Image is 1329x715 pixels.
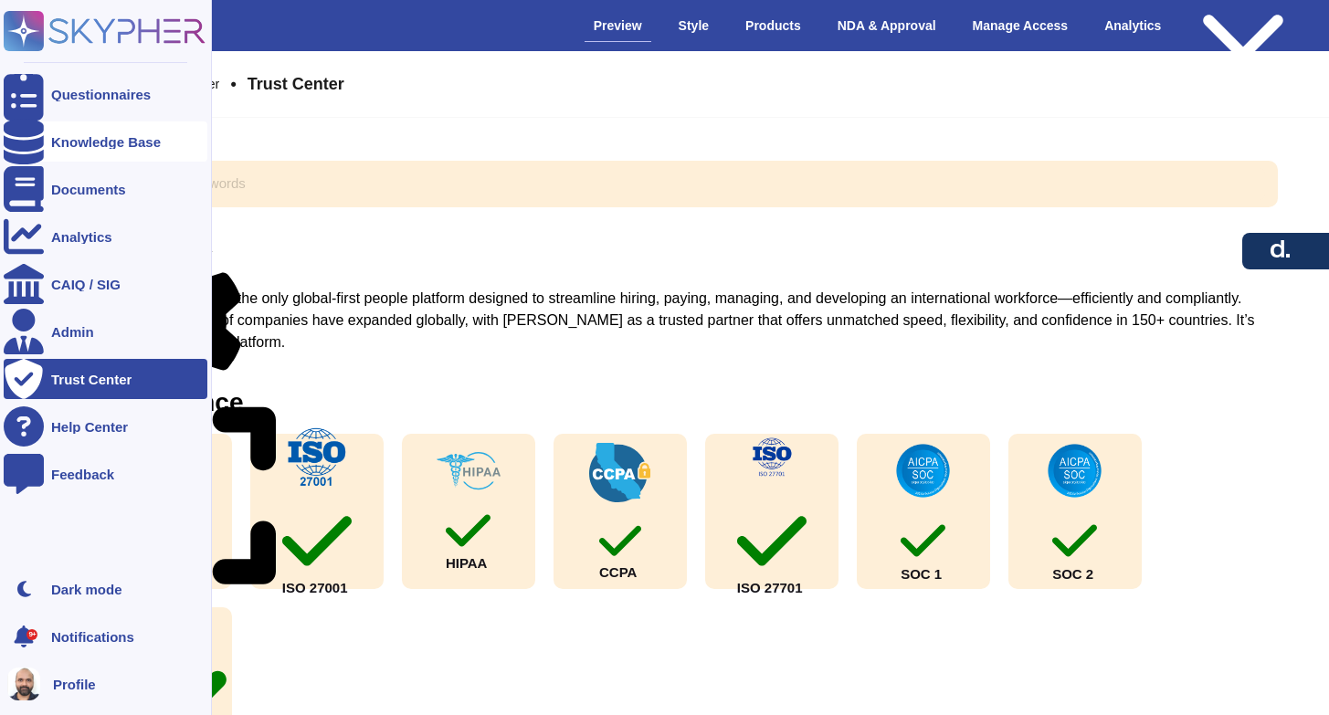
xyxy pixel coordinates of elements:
[1045,441,1104,500] img: check
[4,169,207,209] a: Documents
[828,10,945,41] div: NDA & Approval
[893,441,953,500] img: check
[51,183,126,196] div: Documents
[51,230,112,244] div: Analytics
[1052,515,1097,580] div: SOC 2
[4,121,207,162] a: Knowledge Base
[4,664,53,704] button: user
[51,468,114,481] div: Feedback
[53,678,96,691] span: Profile
[99,244,213,269] div: Overview
[585,10,651,42] div: Preview
[4,311,207,352] a: Admin
[4,454,207,494] a: Feedback
[4,264,207,304] a: CAIQ / SIG
[51,325,94,339] div: Admin
[437,452,501,490] img: check
[737,501,807,594] div: ISO 27701
[99,390,244,415] div: Compliance
[99,288,1279,353] div: [PERSON_NAME] is the only global-first people platform designed to streamline hiring, paying, man...
[26,629,37,640] div: 9+
[4,74,207,114] a: Questionnaires
[51,583,122,596] div: Dark mode
[7,668,40,700] img: user
[248,76,344,92] span: Trust Center
[51,88,151,101] div: Questionnaires
[742,427,801,487] img: check
[1095,10,1170,41] div: Analytics
[285,427,348,487] img: check
[111,168,1266,200] input: Search by keywords
[230,76,236,92] span: •
[4,359,207,399] a: Trust Center
[901,515,945,580] div: SOC 1
[51,420,128,434] div: Help Center
[964,10,1078,41] div: Manage Access
[51,373,132,386] div: Trust Center
[599,517,641,578] div: CCPA
[670,10,718,41] div: Style
[51,278,121,291] div: CAIQ / SIG
[51,630,134,644] span: Notifications
[736,10,810,41] div: Products
[51,135,161,149] div: Knowledge Base
[446,505,491,571] div: HIPAA
[589,443,650,502] img: check
[4,216,207,257] a: Analytics
[282,501,352,594] div: ISO 27001
[4,406,207,447] a: Help Center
